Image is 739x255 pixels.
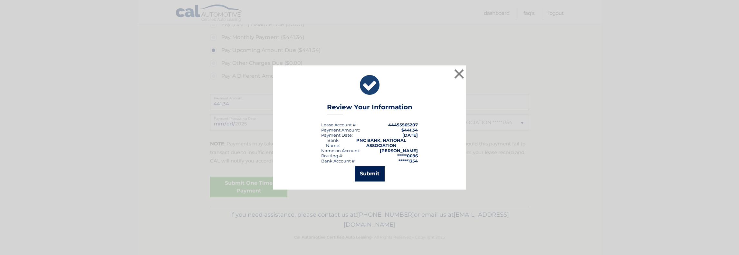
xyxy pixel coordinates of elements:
strong: PNC BANK, NATIONAL ASSOCIATION [356,138,406,148]
div: Name on Account: [321,148,360,153]
span: Payment Date [321,132,352,138]
div: Routing #: [321,153,343,158]
span: $441.34 [401,127,418,132]
button: Submit [355,166,385,181]
strong: 44455565207 [388,122,418,127]
div: Payment Amount: [321,127,360,132]
button: × [453,67,465,80]
strong: [PERSON_NAME] [380,148,418,153]
span: [DATE] [402,132,418,138]
div: Lease Account #: [321,122,357,127]
div: : [321,132,353,138]
div: Bank Name: [321,138,345,148]
div: Bank Account #: [321,158,356,163]
h3: Review Your Information [327,103,412,114]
